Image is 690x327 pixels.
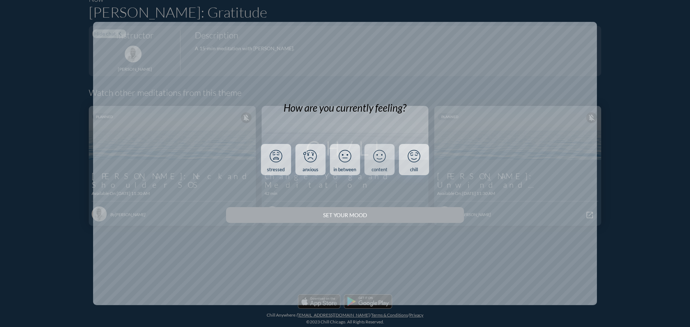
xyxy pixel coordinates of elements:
[399,144,429,176] a: chill
[303,167,318,173] div: anxious
[284,102,406,114] div: How are you currently feeling?
[364,144,395,176] a: content
[295,144,326,176] a: anxious
[267,167,285,173] div: stressed
[410,167,418,173] div: chill
[330,144,360,176] a: in between
[261,144,291,176] a: stressed
[372,167,387,173] div: content
[333,167,356,173] div: in between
